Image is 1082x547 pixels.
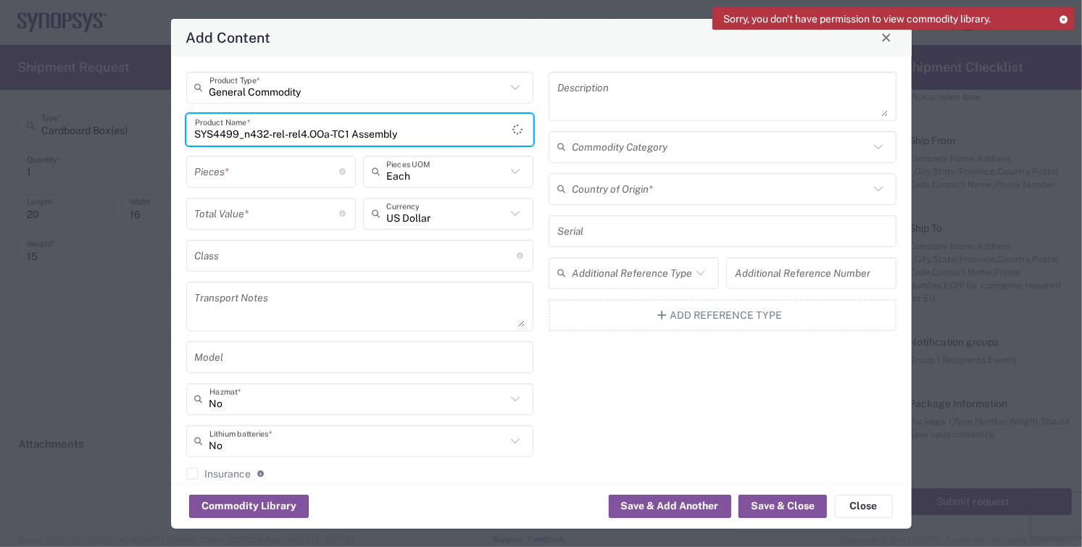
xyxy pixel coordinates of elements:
[609,495,731,518] button: Save & Add Another
[549,299,896,331] button: Add Reference Type
[738,495,827,518] button: Save & Close
[723,12,991,25] span: Sorry, you don't have permission to view commodity library.
[186,468,251,480] label: Insurance
[835,495,893,518] button: Close
[186,27,270,48] h4: Add Content
[189,495,309,518] button: Commodity Library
